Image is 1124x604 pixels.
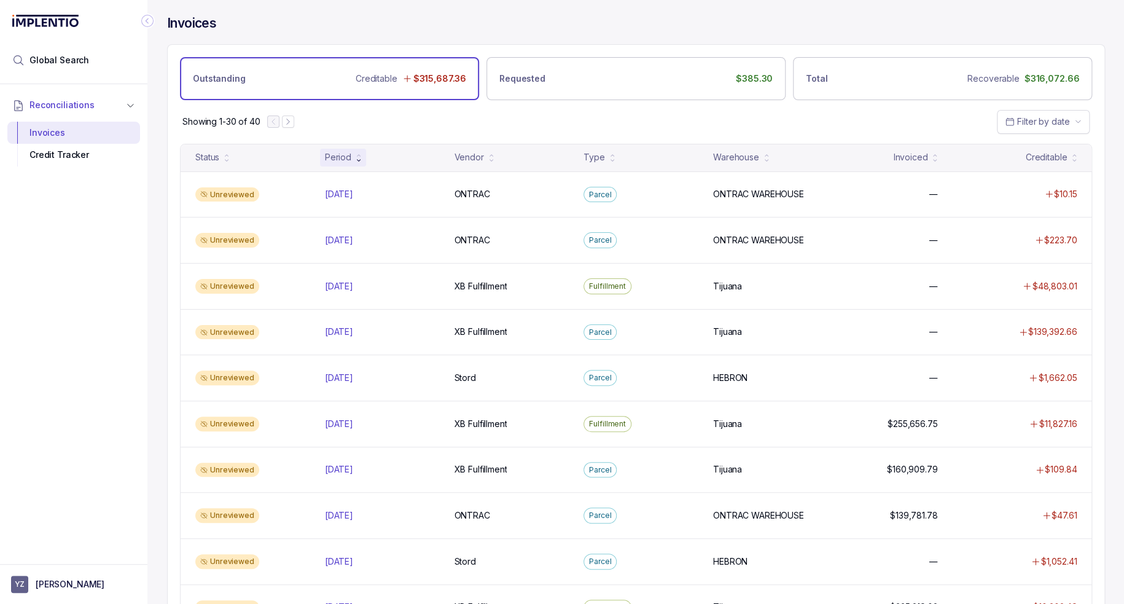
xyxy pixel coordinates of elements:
div: Unreviewed [195,187,259,202]
p: HEBRON [713,372,747,384]
p: Tijuana [713,280,742,292]
p: Parcel [589,555,611,568]
p: XB Fulfillment [454,463,507,476]
p: $255,656.75 [888,418,937,430]
div: Reconciliations [7,119,140,169]
button: Next Page [282,116,294,128]
span: Reconciliations [29,99,95,111]
p: Parcel [589,372,611,384]
div: Credit Tracker [17,144,130,166]
p: ONTRAC WAREHOUSE [713,509,804,522]
p: [DATE] [325,326,353,338]
p: Stord [454,555,475,568]
div: Unreviewed [195,508,259,523]
p: [DATE] [325,463,353,476]
div: Creditable [1025,151,1067,163]
div: Invoiced [893,151,927,163]
p: — [929,555,937,568]
p: Parcel [589,326,611,339]
span: User initials [11,576,28,593]
p: [DATE] [325,280,353,292]
p: — [929,326,937,338]
div: Unreviewed [195,279,259,294]
div: Unreviewed [195,325,259,340]
div: Unreviewed [195,463,259,477]
p: $1,662.05 [1038,372,1077,384]
p: $1,052.41 [1040,555,1077,568]
div: Unreviewed [195,371,259,385]
div: Status [195,151,219,163]
p: Tijuana [713,326,742,338]
p: XB Fulfillment [454,280,507,292]
p: Outstanding [193,73,245,85]
p: $139,392.66 [1028,326,1077,338]
p: $11,827.16 [1039,418,1077,430]
p: HEBRON [713,555,747,568]
div: Collapse Icon [140,14,155,28]
button: Date Range Picker [997,110,1090,133]
p: ONTRAC WAREHOUSE [713,234,804,246]
p: Parcel [589,189,611,201]
p: ONTRAC [454,509,490,522]
button: User initials[PERSON_NAME] [11,576,136,593]
div: Unreviewed [195,233,259,248]
div: Period [325,151,351,163]
p: [DATE] [325,234,353,246]
p: Stord [454,372,475,384]
p: $315,687.36 [413,73,466,85]
div: Vendor [454,151,483,163]
div: Warehouse [713,151,759,163]
div: Remaining page entries [182,116,260,128]
p: [DATE] [325,188,353,200]
button: Reconciliations [7,92,140,119]
p: ONTRAC [454,234,490,246]
p: [DATE] [325,555,353,568]
p: Tijuana [713,463,742,476]
p: [DATE] [325,509,353,522]
p: $223.70 [1044,234,1077,246]
p: ONTRAC WAREHOUSE [713,188,804,200]
p: Recoverable [967,73,1019,85]
p: $139,781.78 [890,509,937,522]
p: — [929,234,937,246]
div: Unreviewed [195,554,259,569]
p: — [929,280,937,292]
p: $48,803.01 [1032,280,1077,292]
div: Invoices [17,122,130,144]
div: Unreviewed [195,417,259,431]
span: Filter by date [1017,116,1069,127]
p: $385.30 [736,73,773,85]
p: $160,909.79 [887,463,937,476]
search: Date Range Picker [1005,116,1069,128]
p: Parcel [589,464,611,476]
p: Creditable [356,73,397,85]
p: Parcel [589,234,611,246]
p: [DATE] [325,418,353,430]
p: Tijuana [713,418,742,430]
p: XB Fulfillment [454,326,507,338]
p: Fulfillment [589,418,626,430]
div: Type [583,151,604,163]
p: Showing 1-30 of 40 [182,116,260,128]
p: — [929,188,937,200]
p: $10.15 [1054,188,1077,200]
p: Requested [499,73,545,85]
p: Parcel [589,509,611,522]
p: — [929,372,937,384]
p: $109.84 [1045,463,1077,476]
p: Fulfillment [589,280,626,292]
p: XB Fulfillment [454,418,507,430]
span: Global Search [29,54,89,66]
p: [DATE] [325,372,353,384]
p: $47.61 [1052,509,1077,522]
h4: Invoices [167,15,216,32]
p: ONTRAC [454,188,490,200]
p: [PERSON_NAME] [36,578,104,590]
p: $316,072.66 [1024,73,1079,85]
p: Total [806,73,827,85]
